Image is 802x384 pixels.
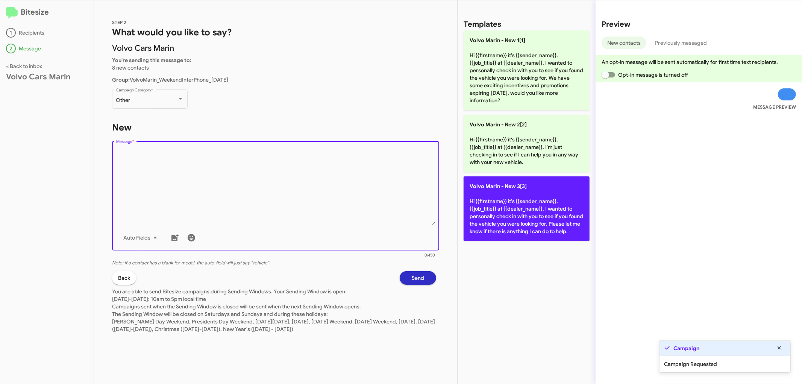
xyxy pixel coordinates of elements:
[400,271,436,285] button: Send
[118,231,166,244] button: Auto Fields
[6,44,88,53] div: Message
[425,253,435,258] mat-hint: 0/450
[602,58,796,66] p: An opt-in message will be sent automatically for first time text recipients.
[659,356,790,372] div: Campaign Requested
[118,271,130,285] span: Back
[602,18,796,30] h2: Preview
[112,271,136,285] button: Back
[6,44,16,53] div: 2
[470,183,527,190] span: Volvo Marin - New 3[3]
[464,115,590,172] p: Hi {{firstname}} it's {{sender_name}}, {{job_title}} at {{dealer_name}}. I'm just checking in to ...
[124,231,160,244] span: Auto Fields
[655,36,707,49] span: Previously messaged
[112,121,439,134] h1: New
[116,97,130,103] span: Other
[6,28,16,38] div: 1
[464,18,501,30] h2: Templates
[6,73,88,80] div: Volvo Cars Marin
[753,103,796,111] small: MESSAGE PREVIEW
[112,44,439,52] p: Volvo Cars Marin
[649,36,713,49] button: Previously messaged
[6,6,88,19] h2: Bitesize
[674,345,700,352] strong: Campaign
[470,37,525,44] span: Volvo Marin - New 1[1]
[6,28,88,38] div: Recipients
[112,26,439,38] h1: What would you like to say?
[112,76,228,83] span: VolvoMarin_WeekendInterPhone_[DATE]
[602,36,646,49] button: New contacts
[112,20,126,25] span: STEP 2
[112,288,435,332] span: You are able to send Bitesize campaigns during Sending Windows. Your Sending Window is open: [DAT...
[112,260,270,266] i: Note: If a contact has a blank for model, the auto-field will just say "vehicle".
[412,271,424,285] span: Send
[464,30,590,110] p: Hi {{firstname}} it's {{sender_name}}, {{job_title}} at {{dealer_name}}. I wanted to personally c...
[470,121,527,128] span: Volvo Marin - New 2[2]
[6,7,18,19] img: logo-minimal.svg
[112,76,130,83] b: Group:
[6,63,42,70] a: < Back to inbox
[607,36,641,49] span: New contacts
[112,57,191,64] b: You're sending this message to:
[618,70,688,79] span: Opt-in message is turned off
[112,64,149,71] span: 8 new contacts
[464,176,590,241] p: Hi {{firstname}} it's {{sender_name}}, {{job_title}} at {{dealer_name}}. I wanted to personally c...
